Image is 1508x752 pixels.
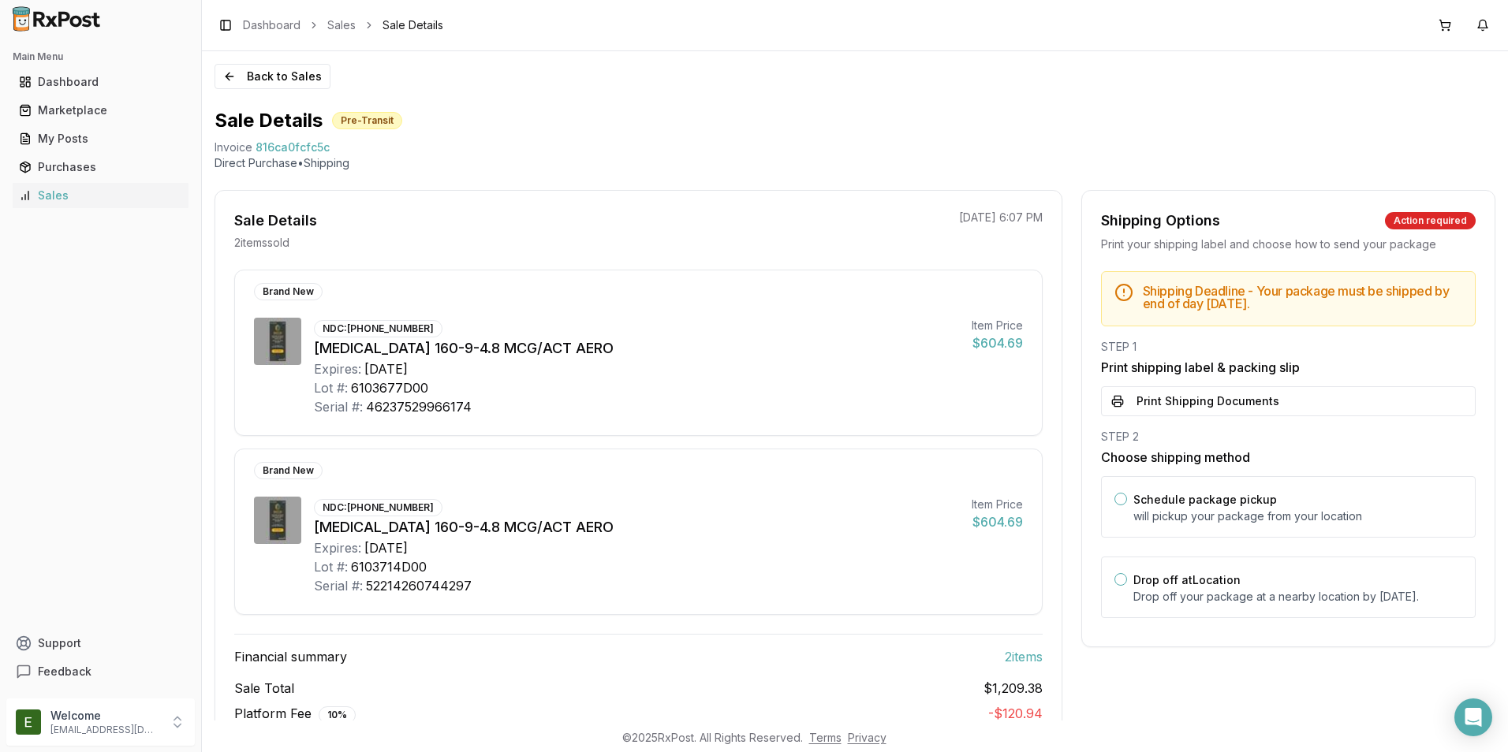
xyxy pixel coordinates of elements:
[1101,448,1476,467] h3: Choose shipping method
[13,153,188,181] a: Purchases
[366,576,472,595] div: 52214260744297
[6,69,195,95] button: Dashboard
[314,337,959,359] div: [MEDICAL_DATA] 160-9-4.8 MCG/ACT AERO
[254,462,323,479] div: Brand New
[6,183,195,208] button: Sales
[13,96,188,125] a: Marketplace
[1133,508,1462,524] p: will pickup your package from your location
[366,397,472,416] div: 46237529966174
[1101,210,1220,232] div: Shipping Options
[13,50,188,63] h2: Main Menu
[16,709,41,735] img: User avatar
[19,74,182,90] div: Dashboard
[314,576,363,595] div: Serial #:
[1005,647,1043,666] span: 2 item s
[351,557,427,576] div: 6103714D00
[13,125,188,153] a: My Posts
[1133,493,1277,506] label: Schedule package pickup
[364,359,408,378] div: [DATE]
[1101,386,1476,416] button: Print Shipping Documents
[19,102,182,118] div: Marketplace
[1385,212,1476,229] div: Action required
[6,98,195,123] button: Marketplace
[1143,285,1462,310] h5: Shipping Deadline - Your package must be shipped by end of day [DATE] .
[19,159,182,175] div: Purchases
[254,318,301,365] img: Breztri Aerosphere 160-9-4.8 MCG/ACT AERO
[6,657,195,686] button: Feedback
[984,679,1043,698] span: $1,209.38
[234,210,317,232] div: Sale Details
[383,17,443,33] span: Sale Details
[972,497,1023,512] div: Item Price
[1101,429,1476,445] div: STEP 2
[50,708,160,724] p: Welcome
[1101,358,1476,377] h3: Print shipping label & packing slip
[1101,339,1476,355] div: STEP 1
[1454,698,1492,736] div: Open Intercom Messenger
[256,140,330,155] span: 816ca0fcfc5c
[234,704,356,724] span: Platform Fee
[319,706,356,724] div: 10 %
[314,359,361,378] div: Expires:
[809,731,842,744] a: Terms
[6,629,195,657] button: Support
[364,538,408,557] div: [DATE]
[19,131,182,147] div: My Posts
[972,333,1023,352] div: $604.69
[314,516,959,538] div: [MEDICAL_DATA] 160-9-4.8 MCG/ACT AERO
[38,664,91,679] span: Feedback
[314,378,348,397] div: Lot #:
[314,320,442,337] div: NDC: [PHONE_NUMBER]
[6,126,195,151] button: My Posts
[351,378,428,397] div: 6103677D00
[19,188,182,203] div: Sales
[848,731,887,744] a: Privacy
[234,235,289,251] p: 2 item s sold
[215,140,252,155] div: Invoice
[243,17,300,33] a: Dashboard
[959,210,1043,225] p: [DATE] 6:07 PM
[254,283,323,300] div: Brand New
[314,397,363,416] div: Serial #:
[988,705,1043,721] span: - $120.94
[6,6,107,32] img: RxPost Logo
[234,679,294,698] span: Sale Total
[1133,573,1241,586] label: Drop off at Location
[972,318,1023,333] div: Item Price
[972,512,1023,531] div: $604.69
[215,64,330,89] button: Back to Sales
[243,17,443,33] nav: breadcrumb
[13,181,188,210] a: Sales
[1101,236,1476,252] div: Print your shipping label and choose how to send your package
[314,538,361,557] div: Expires:
[254,497,301,544] img: Breztri Aerosphere 160-9-4.8 MCG/ACT AERO
[314,557,348,576] div: Lot #:
[6,154,195,180] button: Purchases
[332,112,402,129] div: Pre-Transit
[13,68,188,96] a: Dashboard
[1133,589,1462,605] p: Drop off your package at a nearby location by [DATE] .
[327,17,356,33] a: Sales
[215,108,323,133] h1: Sale Details
[215,155,1495,171] p: Direct Purchase • Shipping
[50,724,160,736] p: [EMAIL_ADDRESS][DOMAIN_NAME]
[234,647,347,666] span: Financial summary
[314,499,442,516] div: NDC: [PHONE_NUMBER]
